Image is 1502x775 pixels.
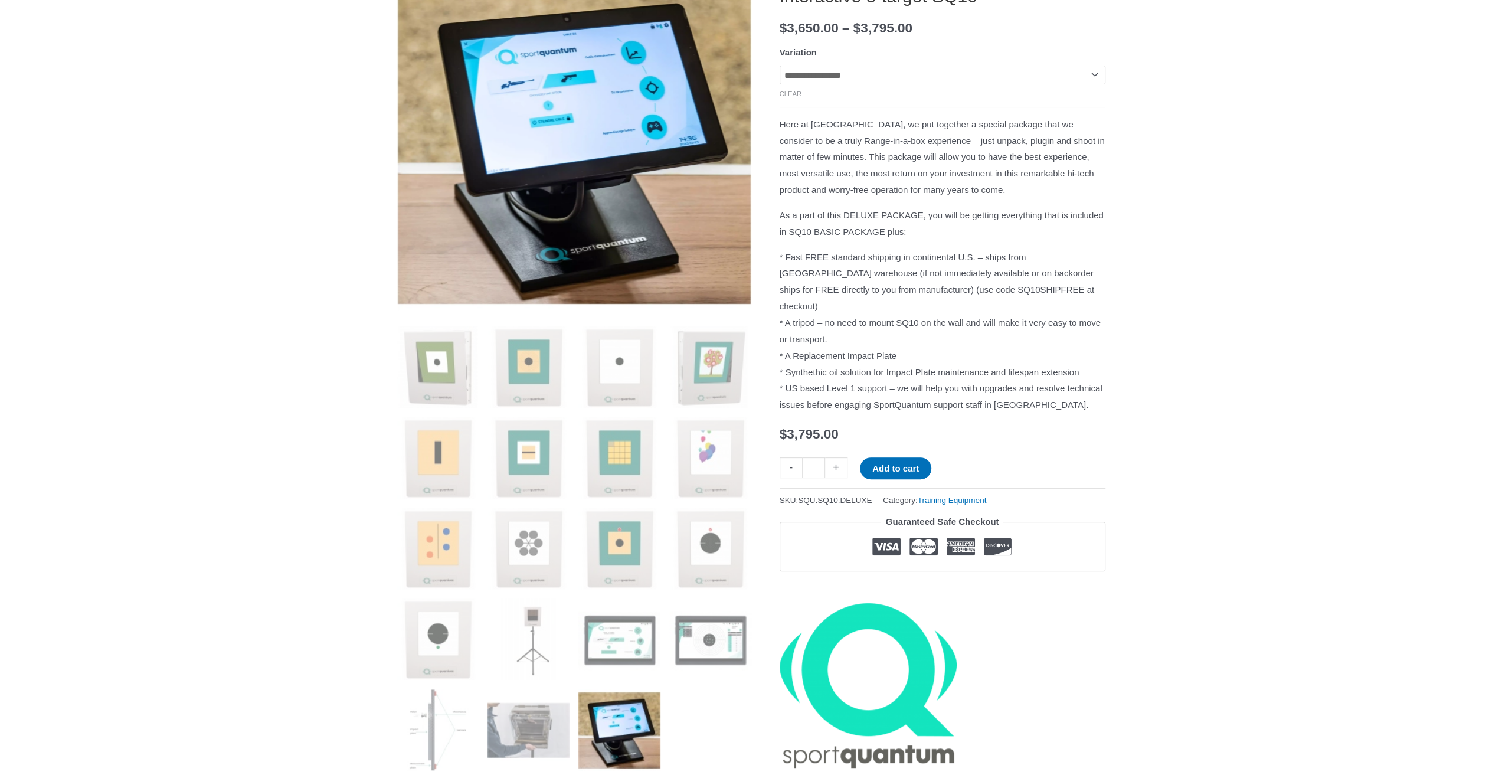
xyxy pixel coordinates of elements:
span: $ [853,21,861,35]
span: $ [780,427,787,442]
p: * Fast FREE standard shipping in continental U.S. – ships from [GEOGRAPHIC_DATA] warehouse (if no... [780,249,1105,413]
p: As a part of this DELUXE PACKAGE, you will be getting everything that is included in SQ10 BASIC P... [780,207,1105,240]
img: Interactive e-target SQ10 - Image 15 [578,598,660,680]
span: SKU: [780,493,872,508]
img: Interactive e-target SQ10 - Image 4 [669,326,751,408]
iframe: Customer reviews powered by Trustpilot [780,580,1105,594]
img: Interactive e-target SQ10 - Image 17 [397,689,479,771]
img: Interactive e-target SQ10 - Image 5 [397,417,479,499]
a: + [825,457,847,478]
span: $ [780,21,787,35]
p: Here at [GEOGRAPHIC_DATA], we put together a special package that we consider to be a truly Range... [780,116,1105,198]
img: Interactive e-target SQ10 - Image 9 [397,508,479,590]
span: – [842,21,850,35]
button: Add to cart [860,457,931,479]
span: Category: [883,493,986,508]
img: Interactive e-target SQ10 - Image 13 [397,598,479,680]
bdi: 3,795.00 [853,21,912,35]
img: Interactive e-target SQ10 - Image 2 [487,326,570,408]
img: Interactive e-target SQ10 - Image 12 [669,508,751,590]
img: Interactive e-target SQ10 - Image 14 [487,598,570,680]
img: Interactive e-target SQ10 - Image 18 [487,689,570,771]
legend: Guaranteed Safe Checkout [881,514,1004,530]
img: Interactive e-target SQ10 - Image 8 [669,417,751,499]
span: SQU.SQ10.DELUXE [798,496,872,505]
img: Interactive e-target SQ10 - Image 11 [578,508,660,590]
a: Training Equipment [918,496,987,505]
label: Variation [780,47,817,57]
a: - [780,457,802,478]
img: SQ10 Interactive e-target [397,326,479,408]
img: Interactive e-target SQ10 - Image 16 [669,598,751,680]
a: Clear options [780,90,802,97]
img: Interactive e-target SQ10 - Image 19 [578,689,660,771]
bdi: 3,795.00 [780,427,839,442]
input: Product quantity [802,457,825,478]
bdi: 3,650.00 [780,21,839,35]
img: Interactive e-target SQ10 - Image 7 [578,417,660,499]
img: Interactive e-target SQ10 - Image 10 [487,508,570,590]
a: SportQuantum [780,603,957,768]
img: Interactive e-target SQ10 - Image 6 [487,417,570,499]
img: Interactive e-target SQ10 - Image 3 [578,326,660,408]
